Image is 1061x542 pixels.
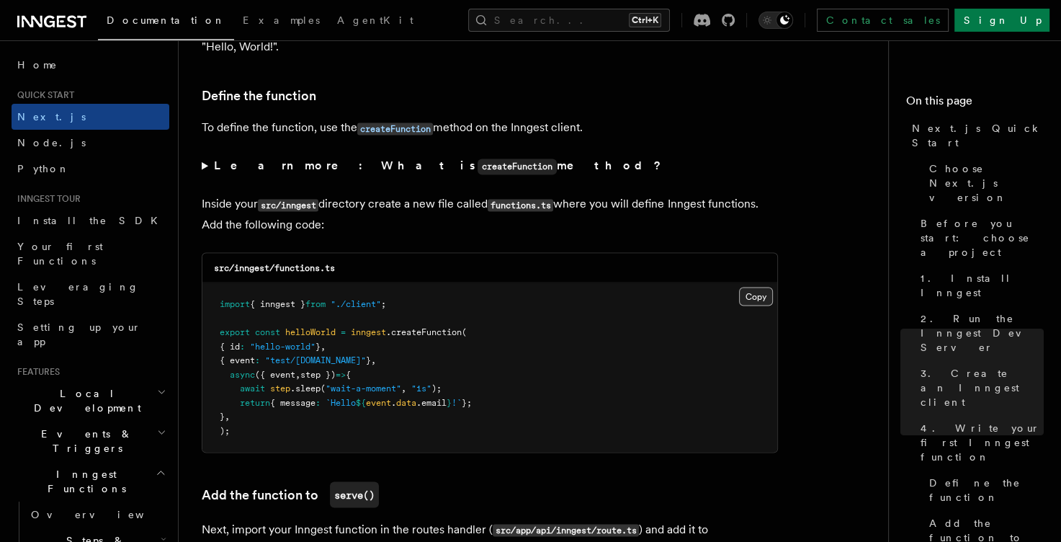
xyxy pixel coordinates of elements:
span: import [220,298,250,308]
span: const [255,326,280,337]
button: Local Development [12,381,169,421]
span: ({ event [255,369,295,379]
span: "test/[DOMAIN_NAME]" [265,355,366,365]
a: Examples [234,4,328,39]
button: Events & Triggers [12,421,169,461]
span: Python [17,163,70,174]
span: "hello-world" [250,341,315,351]
span: Install the SDK [17,215,166,226]
a: Define the function [202,86,316,106]
span: 4. Write your first Inngest function [921,421,1044,464]
span: 2. Run the Inngest Dev Server [921,311,1044,355]
span: Setting up your app [17,321,141,347]
span: Next.js Quick Start [912,121,1044,150]
code: src/inngest/functions.ts [214,262,335,272]
button: Toggle dark mode [758,12,793,29]
a: Documentation [98,4,234,40]
span: ); [431,383,442,393]
a: Contact sales [817,9,949,32]
span: event [366,397,391,407]
a: Overview [25,502,169,528]
span: .email [416,397,447,407]
a: Node.js [12,130,169,156]
a: Next.js [12,104,169,130]
span: Overview [31,509,179,520]
span: } [220,411,225,421]
span: "./client" [331,298,381,308]
span: { [346,369,351,379]
a: 1. Install Inngest [915,265,1044,306]
code: functions.ts [488,199,553,211]
span: ); [220,425,230,435]
span: data [396,397,416,407]
p: To define the function, use the method on the Inngest client. [202,117,778,138]
span: . [391,397,396,407]
span: Node.js [17,137,86,148]
span: helloWorld [285,326,336,337]
a: Home [12,52,169,78]
span: } [315,341,321,351]
span: , [295,369,300,379]
span: : [255,355,260,365]
span: Inngest Functions [12,467,156,496]
a: Choose Next.js version [923,156,1044,210]
span: { message [270,397,315,407]
span: Define the function [929,476,1044,505]
span: = [341,326,346,337]
a: Add the function toserve() [202,481,379,507]
span: : [315,397,321,407]
code: serve() [330,481,379,507]
a: Python [12,156,169,182]
button: Copy [739,287,773,306]
span: Events & Triggers [12,427,157,456]
a: Before you start: choose a project [915,210,1044,265]
span: ; [381,298,386,308]
a: 2. Run the Inngest Dev Server [915,306,1044,360]
strong: Learn more: What is method? [214,159,664,172]
span: Leveraging Steps [17,281,139,307]
a: Setting up your app [12,314,169,355]
span: } [447,397,452,407]
span: , [371,355,376,365]
span: async [230,369,255,379]
span: Home [17,58,58,72]
span: `Hello [326,397,356,407]
span: Your first Functions [17,241,103,267]
span: "1s" [411,383,431,393]
span: step }) [300,369,336,379]
span: Before you start: choose a project [921,216,1044,259]
span: : [240,341,245,351]
a: Your first Functions [12,234,169,274]
span: ( [321,383,326,393]
span: from [305,298,326,308]
a: 4. Write your first Inngest function [915,415,1044,470]
span: => [336,369,346,379]
code: src/inngest [258,199,318,211]
span: ( [462,326,467,337]
p: Inside your directory create a new file called where you will define Inngest functions. Add the f... [202,194,778,235]
span: Inngest tour [12,193,81,205]
span: , [225,411,230,421]
span: return [240,397,270,407]
code: createFunction [478,159,557,174]
button: Search...Ctrl+K [468,9,670,32]
span: export [220,326,250,337]
span: } [366,355,371,365]
span: , [321,341,326,351]
a: Leveraging Steps [12,274,169,314]
a: AgentKit [328,4,422,39]
a: Define the function [923,470,1044,510]
span: "wait-a-moment" [326,383,401,393]
span: Local Development [12,386,157,415]
span: }; [462,397,472,407]
summary: Learn more: What iscreateFunctionmethod? [202,156,778,177]
a: Install the SDK [12,208,169,234]
span: Quick start [12,89,74,101]
span: 1. Install Inngest [921,271,1044,300]
code: src/app/api/inngest/route.ts [493,524,639,536]
span: ${ [356,397,366,407]
code: createFunction [357,123,433,135]
span: Features [12,366,60,378]
span: inngest [351,326,386,337]
a: Sign Up [954,9,1049,32]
